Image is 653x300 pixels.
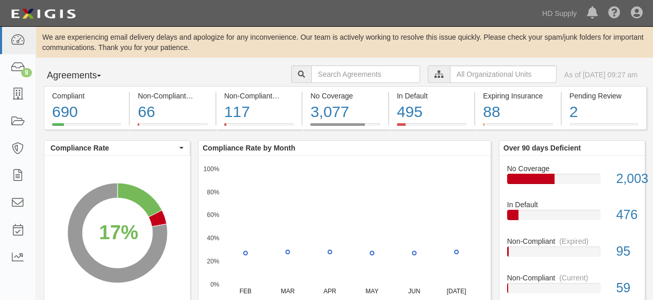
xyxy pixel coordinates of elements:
text: 20% [207,258,220,265]
text: MAR [281,288,295,295]
div: We are experiencing email delivery delays and apologize for any inconvenience. Our team is active... [36,32,653,53]
div: No Coverage [310,91,380,101]
div: As of [DATE] 09:27 am [564,70,638,80]
text: FEB [240,288,252,295]
a: Pending Review2 [562,123,647,131]
div: Non-Compliant (Current) [138,91,207,101]
a: Non-Compliant(Current)66 [130,123,215,131]
text: MAY [366,288,379,295]
text: 0% [210,280,220,288]
div: 88 [483,101,552,123]
button: Agreements [44,65,121,86]
text: 80% [207,188,220,195]
i: Help Center - Complianz [608,7,621,20]
div: Non-Compliant (Expired) [224,91,294,101]
input: All Organizational Units [450,65,557,83]
a: Non-Compliant(Expired)117 [216,123,302,131]
a: No Coverage3,077 [303,123,388,131]
b: Compliance Rate by Month [203,144,295,152]
text: 60% [207,211,220,219]
text: [DATE] [447,288,466,295]
a: Expiring Insurance88 [475,123,560,131]
div: 495 [397,101,466,123]
div: In Default [397,91,466,101]
div: (Expired) [559,236,589,246]
div: 690 [52,101,121,123]
b: Over 90 days Deficient [504,144,581,152]
text: APR [324,288,337,295]
a: In Default495 [389,123,474,131]
span: Compliance Rate [51,143,177,153]
div: 2 [570,101,639,123]
a: HD Supply [537,3,582,24]
div: (Expired) [276,91,306,101]
text: JUN [408,288,420,295]
text: 100% [204,165,220,172]
div: 95 [608,242,645,261]
div: Compliant [52,91,121,101]
div: (Current) [559,273,588,283]
a: In Default476 [507,199,637,236]
div: 117 [224,101,294,123]
input: Search Agreements [311,65,420,83]
div: Non-Compliant [499,236,645,246]
img: logo-5460c22ac91f19d4615b14bd174203de0afe785f0fc80cf4dbbc73dc1793850b.png [8,5,79,23]
a: Non-Compliant(Expired)95 [507,236,637,273]
div: (Current) [190,91,219,101]
a: Compliant690 [44,123,129,131]
div: Pending Review [570,91,639,101]
div: 8 [21,68,32,77]
div: 476 [608,206,645,224]
text: 40% [207,235,220,242]
div: 66 [138,101,207,123]
div: In Default [499,199,645,210]
div: 59 [608,279,645,297]
div: 3,077 [310,101,380,123]
button: Compliance Rate [44,141,190,155]
div: Expiring Insurance [483,91,552,101]
div: No Coverage [499,163,645,174]
a: No Coverage2,003 [507,163,637,200]
div: 2,003 [608,170,645,188]
div: 17% [99,219,138,246]
div: Non-Compliant [499,273,645,283]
